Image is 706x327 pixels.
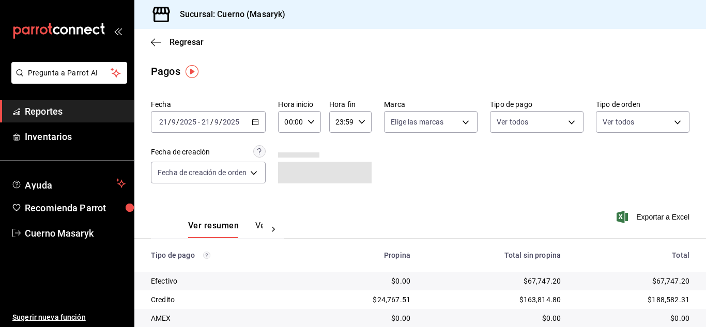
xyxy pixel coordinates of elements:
[577,276,689,286] div: $67,747.20
[603,117,634,127] span: Ver todos
[25,130,126,144] span: Inventarios
[151,294,299,305] div: Credito
[278,101,320,108] label: Hora inicio
[11,62,127,84] button: Pregunta a Parrot AI
[176,118,179,126] span: /
[171,118,176,126] input: --
[151,64,180,79] div: Pagos
[25,177,112,190] span: Ayuda
[188,221,263,238] div: navigation tabs
[198,118,200,126] span: -
[577,251,689,259] div: Total
[151,276,299,286] div: Efectivo
[25,226,126,240] span: Cuerno Masaryk
[151,37,204,47] button: Regresar
[201,118,210,126] input: --
[159,118,168,126] input: --
[619,211,689,223] button: Exportar a Excel
[329,101,372,108] label: Hora fin
[28,68,111,79] span: Pregunta a Parrot AI
[316,294,410,305] div: $24,767.51
[151,101,266,108] label: Fecha
[427,294,561,305] div: $163,814.80
[203,252,210,259] svg: Los pagos realizados con Pay y otras terminales son montos brutos.
[596,101,689,108] label: Tipo de orden
[255,221,294,238] button: Ver pagos
[210,118,213,126] span: /
[222,118,240,126] input: ----
[497,117,528,127] span: Ver todos
[316,276,410,286] div: $0.00
[172,8,285,21] h3: Sucursal: Cuerno (Masaryk)
[188,221,239,238] button: Ver resumen
[577,294,689,305] div: $188,582.31
[316,313,410,323] div: $0.00
[114,27,122,35] button: open_drawer_menu
[151,147,210,158] div: Fecha de creación
[490,101,584,108] label: Tipo de pago
[168,118,171,126] span: /
[25,104,126,118] span: Reportes
[158,167,247,178] span: Fecha de creación de orden
[7,75,127,86] a: Pregunta a Parrot AI
[427,276,561,286] div: $67,747.20
[384,101,478,108] label: Marca
[170,37,204,47] span: Regresar
[186,65,198,78] img: Tooltip marker
[151,313,299,323] div: AMEX
[427,313,561,323] div: $0.00
[151,251,299,259] div: Tipo de pago
[179,118,197,126] input: ----
[25,201,126,215] span: Recomienda Parrot
[427,251,561,259] div: Total sin propina
[214,118,219,126] input: --
[219,118,222,126] span: /
[316,251,410,259] div: Propina
[12,312,126,323] span: Sugerir nueva función
[391,117,443,127] span: Elige las marcas
[577,313,689,323] div: $0.00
